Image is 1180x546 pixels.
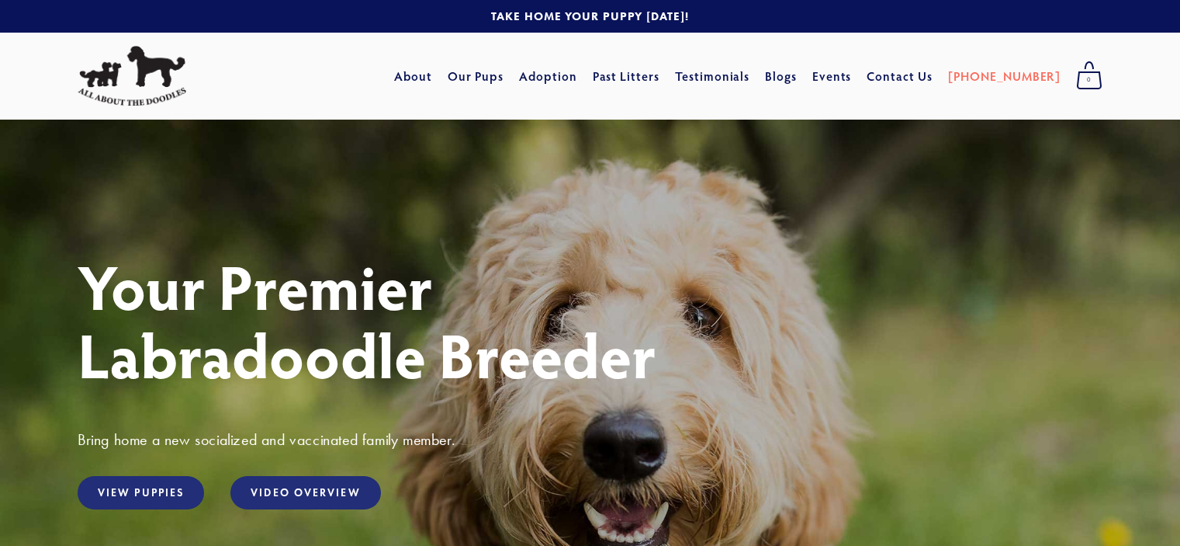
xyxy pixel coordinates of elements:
h1: Your Premier Labradoodle Breeder [78,252,1102,388]
a: Our Pups [448,62,504,90]
h3: Bring home a new socialized and vaccinated family member. [78,429,1102,450]
a: 0 items in cart [1068,57,1110,96]
a: Blogs [765,62,797,90]
a: Video Overview [230,476,380,509]
a: Contact Us [867,62,933,90]
a: Adoption [519,62,577,90]
a: Testimonials [675,62,750,90]
a: [PHONE_NUMBER] [948,62,1061,90]
a: Events [812,62,852,90]
span: 0 [1076,70,1102,90]
img: All About The Doodles [78,46,186,106]
a: About [394,62,432,90]
a: Past Litters [593,68,660,84]
a: View Puppies [78,476,204,509]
